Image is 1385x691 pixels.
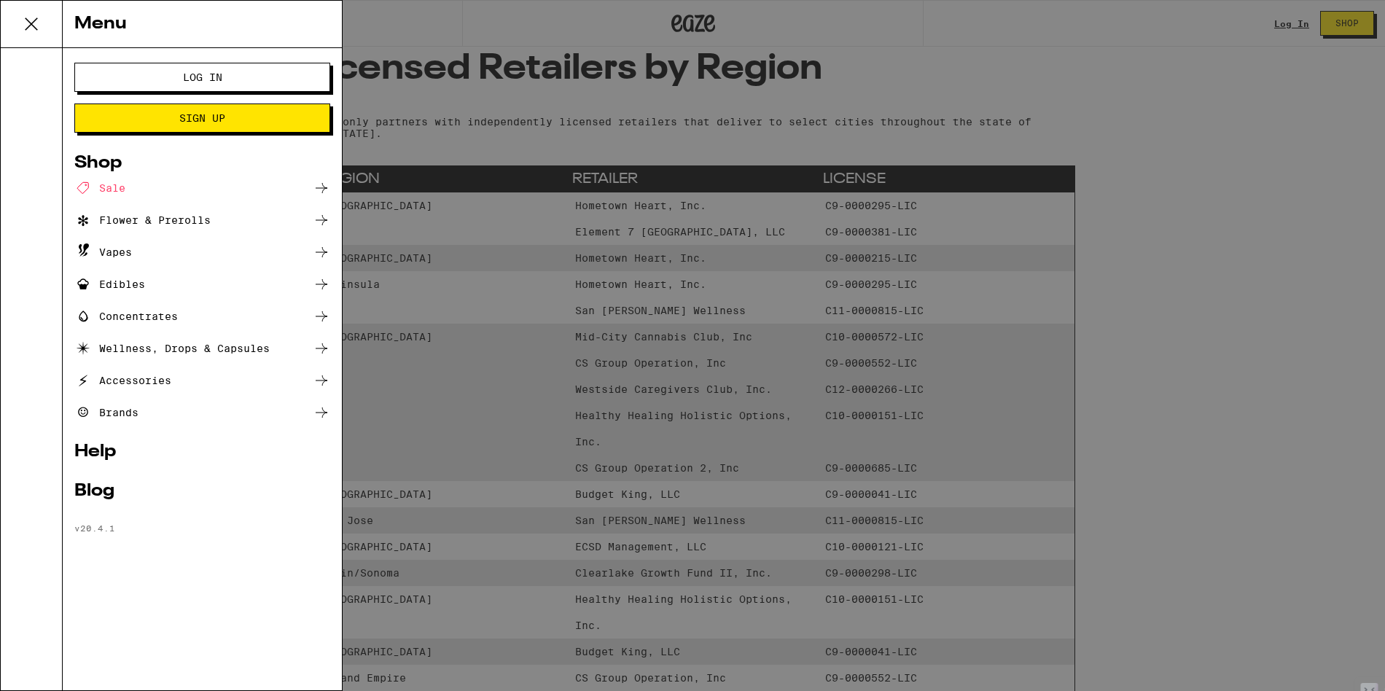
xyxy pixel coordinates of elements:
a: Sale [74,179,330,197]
a: Blog [74,483,330,500]
span: Hi. Need any help? [9,10,105,22]
a: Shop [74,155,330,172]
div: Concentrates [74,308,178,325]
a: Flower & Prerolls [74,211,330,229]
button: Sign Up [74,104,330,133]
a: Wellness, Drops & Capsules [74,340,330,357]
div: Brands [74,404,138,421]
a: Log In [74,71,330,83]
span: Log In [183,72,222,82]
div: Sale [74,179,125,197]
button: Log In [74,63,330,92]
span: v 20.4.1 [74,523,115,533]
a: Brands [74,404,330,421]
a: Edibles [74,276,330,293]
a: Concentrates [74,308,330,325]
a: Sign Up [74,112,330,124]
span: Sign Up [179,113,225,123]
div: Wellness, Drops & Capsules [74,340,270,357]
a: Accessories [74,372,330,389]
a: Vapes [74,243,330,261]
div: Menu [63,1,342,48]
div: Vapes [74,243,132,261]
div: Flower & Prerolls [74,211,211,229]
a: Help [74,443,330,461]
div: Edibles [74,276,145,293]
div: Accessories [74,372,171,389]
